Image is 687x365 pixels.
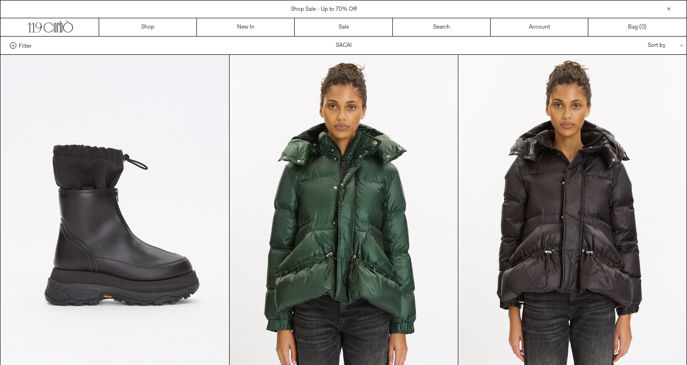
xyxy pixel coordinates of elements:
a: Account [491,18,588,36]
span: ) [641,23,646,31]
span: Filter [19,42,31,49]
div: Sort by [593,37,677,54]
a: New In [197,18,295,36]
a: Search [393,18,491,36]
a: Sale [295,18,392,36]
span: 0 [641,23,644,31]
a: Bag () [588,18,686,36]
a: Shop Sale - Up to 70% Off [291,6,357,13]
a: Shop [99,18,197,36]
